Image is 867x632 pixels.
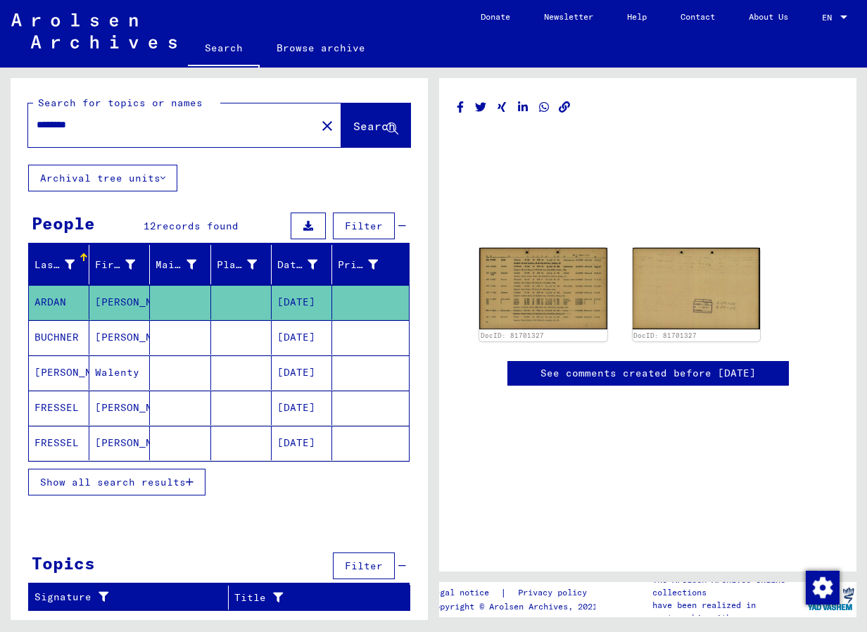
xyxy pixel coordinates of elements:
[333,552,395,579] button: Filter
[332,245,409,284] mat-header-cell: Prisoner #
[217,258,257,272] div: Place of Birth
[272,355,332,390] mat-cell: [DATE]
[333,213,395,239] button: Filter
[804,581,857,617] img: yv_logo.png
[29,426,89,460] mat-cell: FRESSEL
[34,258,75,272] div: Last Name
[481,331,544,339] a: DocID: 81701327
[34,586,232,609] div: Signature
[633,248,761,329] img: 002.jpg
[89,285,150,320] mat-cell: [PERSON_NAME]
[313,111,341,139] button: Clear
[29,245,89,284] mat-header-cell: Last Name
[40,476,186,488] span: Show all search results
[234,590,382,605] div: Title
[29,285,89,320] mat-cell: ARDAN
[495,99,510,116] button: Share on Xing
[516,99,531,116] button: Share on LinkedIn
[217,253,274,276] div: Place of Birth
[353,119,395,133] span: Search
[277,253,335,276] div: Date of Birth
[29,320,89,355] mat-cell: BUCHNER
[150,245,210,284] mat-header-cell: Maiden Name
[29,391,89,425] mat-cell: FRESSEL
[557,99,572,116] button: Copy link
[540,366,756,381] a: See comments created before [DATE]
[338,258,378,272] div: Prisoner #
[430,600,604,613] p: Copyright © Arolsen Archives, 2021
[507,586,604,600] a: Privacy policy
[234,586,396,609] div: Title
[28,165,177,191] button: Archival tree units
[95,253,153,276] div: First Name
[188,31,260,68] a: Search
[32,210,95,236] div: People
[156,220,239,232] span: records found
[652,574,804,599] p: The Arolsen Archives online collections
[89,245,150,284] mat-header-cell: First Name
[32,550,95,576] div: Topics
[272,245,332,284] mat-header-cell: Date of Birth
[453,99,468,116] button: Share on Facebook
[89,355,150,390] mat-cell: Walenty
[29,355,89,390] mat-cell: [PERSON_NAME]
[272,285,332,320] mat-cell: [DATE]
[822,13,837,23] span: EN
[277,258,317,272] div: Date of Birth
[345,560,383,572] span: Filter
[144,220,156,232] span: 12
[652,599,804,624] p: have been realized in partnership with
[34,253,92,276] div: Last Name
[345,220,383,232] span: Filter
[341,103,410,147] button: Search
[89,426,150,460] mat-cell: [PERSON_NAME]
[260,31,382,65] a: Browse archive
[11,13,177,49] img: Arolsen_neg.svg
[272,426,332,460] mat-cell: [DATE]
[95,258,135,272] div: First Name
[319,118,336,134] mat-icon: close
[28,469,205,495] button: Show all search results
[474,99,488,116] button: Share on Twitter
[156,258,196,272] div: Maiden Name
[338,253,395,276] div: Prisoner #
[430,586,604,600] div: |
[430,586,500,600] a: Legal notice
[89,391,150,425] mat-cell: [PERSON_NAME]
[633,331,697,339] a: DocID: 81701327
[272,320,332,355] mat-cell: [DATE]
[89,320,150,355] mat-cell: [PERSON_NAME]
[34,590,217,605] div: Signature
[537,99,552,116] button: Share on WhatsApp
[479,248,607,329] img: 001.jpg
[272,391,332,425] mat-cell: [DATE]
[806,571,840,605] img: Change consent
[211,245,272,284] mat-header-cell: Place of Birth
[38,96,203,109] mat-label: Search for topics or names
[156,253,213,276] div: Maiden Name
